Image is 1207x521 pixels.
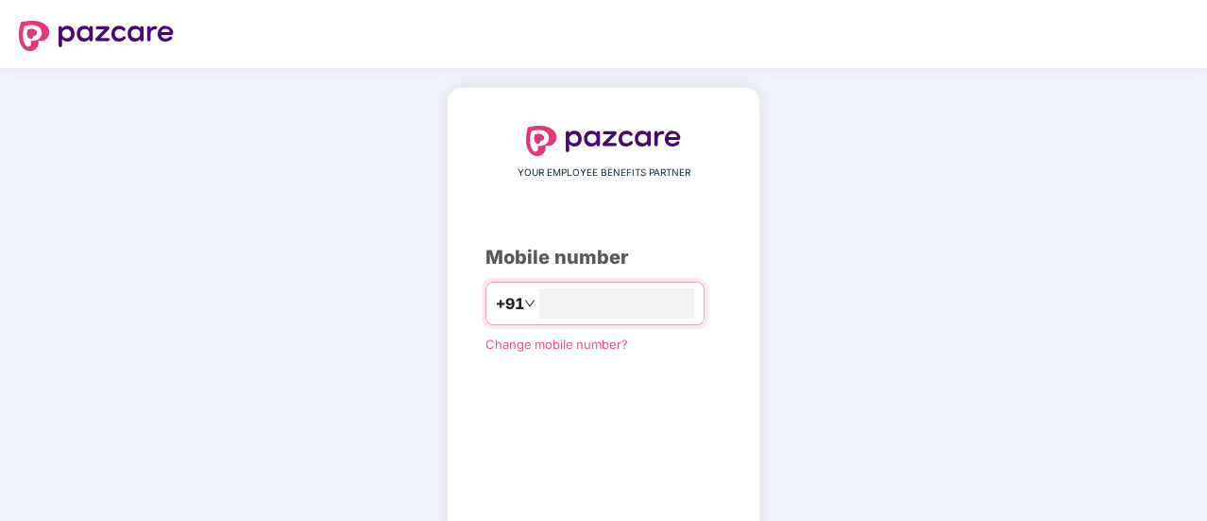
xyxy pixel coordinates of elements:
[518,165,690,181] span: YOUR EMPLOYEE BENEFITS PARTNER
[496,292,524,316] span: +91
[485,337,628,352] a: Change mobile number?
[524,298,535,309] span: down
[526,126,681,156] img: logo
[485,243,722,272] div: Mobile number
[19,21,174,51] img: logo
